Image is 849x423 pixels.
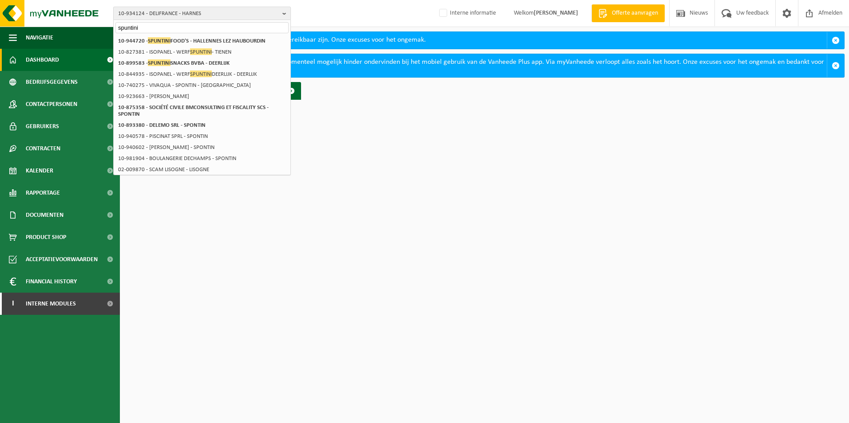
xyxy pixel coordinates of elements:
[26,71,78,93] span: Bedrijfsgegevens
[115,47,289,58] li: 10-827381 - ISOPANEL - WERF - TIENEN
[115,80,289,91] li: 10-740275 - VIVAQUA - SPONTIN - [GEOGRAPHIC_DATA]
[26,293,76,315] span: Interne modules
[190,48,212,55] span: SPUNTINI
[118,37,266,44] strong: 10-944720 - FOOD'S - HALLENNES LEZ HAUBOURDIN
[610,9,660,18] span: Offerte aanvragen
[9,293,17,315] span: I
[26,137,60,160] span: Contracten
[26,204,63,226] span: Documenten
[26,93,77,115] span: Contactpersonen
[26,182,60,204] span: Rapportage
[115,131,289,142] li: 10-940578 - PISCINAT SPRL - SPONTIN
[118,122,206,128] strong: 10-893380 - DELEMO SRL - SPONTIN
[148,59,171,66] span: SPUNTINI
[26,27,53,49] span: Navigatie
[26,248,98,270] span: Acceptatievoorwaarden
[26,160,53,182] span: Kalender
[26,226,66,248] span: Product Shop
[118,7,279,20] span: 10-934124 - DELIFRANCE - HARNES
[26,115,59,137] span: Gebruikers
[118,59,230,66] strong: 10-899583 - SNACKS BVBA - DEERLIJK
[534,10,578,16] strong: [PERSON_NAME]
[190,70,212,77] span: SPUNTINI
[26,270,77,293] span: Financial History
[148,37,171,44] span: SPUNTINI
[118,105,269,117] strong: 10-875358 - SOCIÉTÉ CIVILE BMCONSULTING ET FISCALITY SCS - SPONTIN
[591,4,665,22] a: Offerte aanvragen
[437,7,496,20] label: Interne informatie
[113,7,291,20] button: 10-934124 - DELIFRANCE - HARNES
[26,49,59,71] span: Dashboard
[115,69,289,80] li: 10-844935 - ISOPANEL - WERF DEERLIJK - DEERLIJK
[115,91,289,102] li: 10-923663 - [PERSON_NAME]
[115,153,289,164] li: 10-981904 - BOULANGERIE DECHAMPS - SPONTIN
[115,22,289,33] input: Zoeken naar gekoppelde vestigingen
[115,142,289,153] li: 10-940602 - [PERSON_NAME] - SPONTIN
[141,54,827,77] div: Beste klant, door een technisch probleem kunt u momenteel mogelijk hinder ondervinden bij het mob...
[141,32,827,49] div: Deze avond zal MyVanheede van 18u tot 21u niet bereikbaar zijn. Onze excuses voor het ongemak.
[115,164,289,175] li: 02-009870 - SCAM LISOGNE - LISOGNE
